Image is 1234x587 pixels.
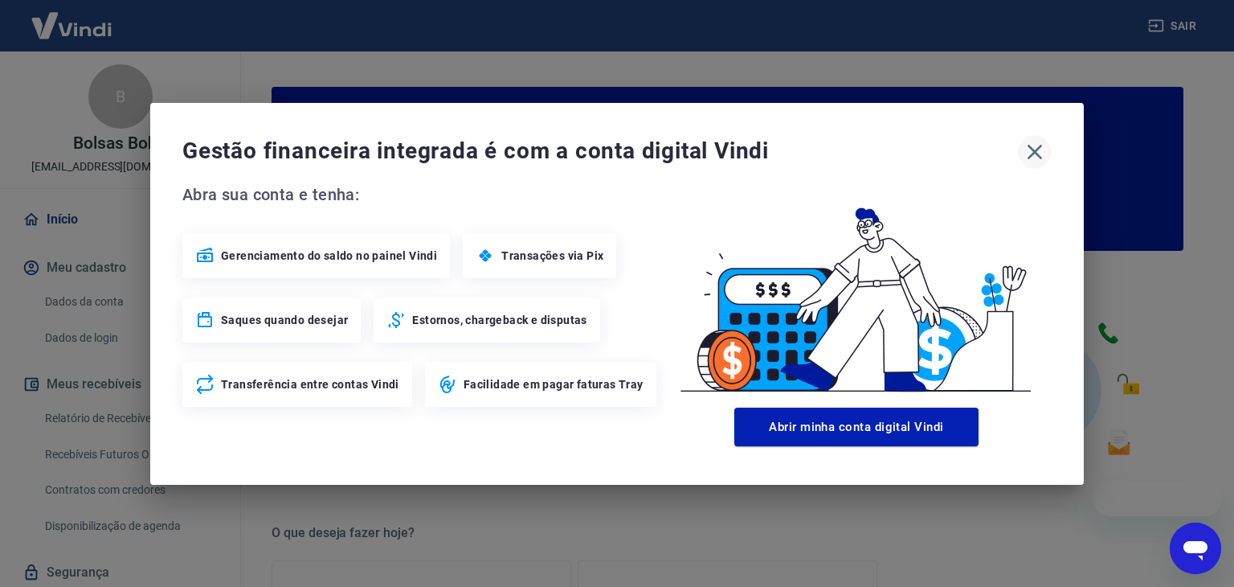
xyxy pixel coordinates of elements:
span: Saques quando desejar [221,312,348,328]
span: Transações via Pix [501,248,603,264]
span: Facilidade em pagar faturas Tray [464,376,644,392]
span: Gerenciamento do saldo no painel Vindi [221,248,437,264]
button: Abrir minha conta digital Vindi [734,408,979,446]
span: Transferência entre contas Vindi [221,376,399,392]
span: Abra sua conta e tenha: [182,182,661,207]
span: Estornos, chargeback e disputas [412,312,586,328]
span: Gestão financeira integrada é com a conta digital Vindi [182,135,1018,167]
iframe: Botão para abrir a janela de mensagens [1170,523,1221,574]
img: Good Billing [661,182,1052,401]
iframe: Mensagem da empresa [1093,481,1221,516]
